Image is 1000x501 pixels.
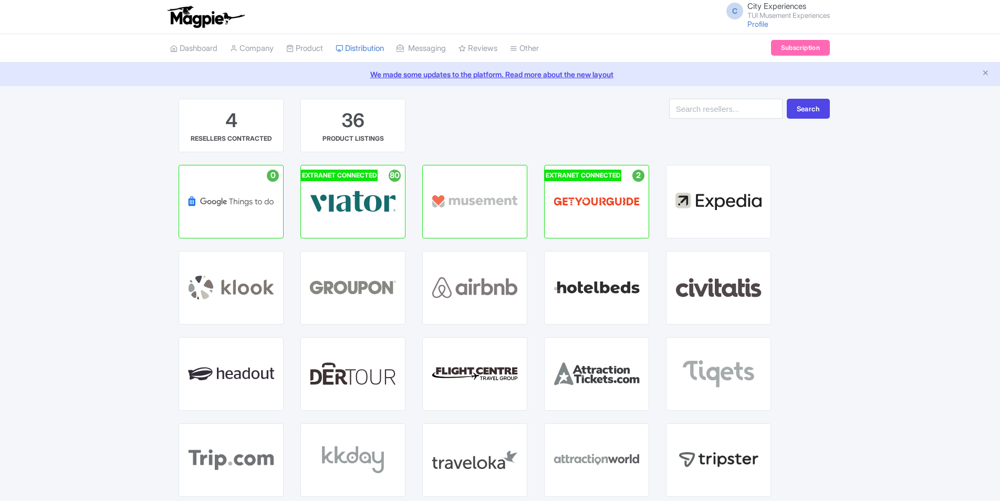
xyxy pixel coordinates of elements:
[771,40,830,56] a: Subscription
[544,165,649,238] a: EXTRANET CONNECTED 2
[726,3,743,19] span: C
[165,5,246,28] img: logo-ab69f6fb50320c5b225c76a69d11143b.png
[322,134,384,143] div: PRODUCT LISTINGS
[720,2,830,19] a: C City Experiences TUI Musement Experiences
[300,165,405,238] a: EXTRANET CONNECTED 80
[459,34,497,63] a: Reviews
[286,34,323,63] a: Product
[6,69,994,80] a: We made some updates to the platform. Read more about the new layout
[179,165,284,238] a: 0
[397,34,446,63] a: Messaging
[230,34,274,63] a: Company
[787,99,830,119] button: Search
[191,134,272,143] div: RESELLERS CONTRACTED
[225,108,237,134] div: 4
[300,99,405,152] a: 36 PRODUCT LISTINGS
[336,34,384,63] a: Distribution
[747,12,830,19] small: TUI Musement Experiences
[341,108,364,134] div: 36
[170,34,217,63] a: Dashboard
[982,68,989,80] button: Close announcement
[510,34,539,63] a: Other
[747,19,768,28] a: Profile
[747,1,806,11] span: City Experiences
[179,99,284,152] a: 4 RESELLERS CONTRACTED
[669,99,783,119] input: Search resellers...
